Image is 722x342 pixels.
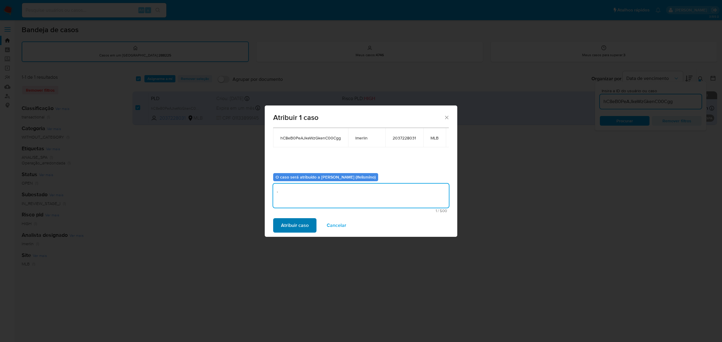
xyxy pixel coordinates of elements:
[444,115,449,120] button: Fechar a janela
[265,105,457,237] div: assign-modal
[276,174,376,180] b: O caso será atribuído a [PERSON_NAME] (lfelismino)
[273,218,316,233] button: Atribuir caso
[319,218,354,233] button: Cancelar
[281,219,309,232] span: Atribuir caso
[327,219,346,232] span: Cancelar
[275,209,447,213] span: Máximo de 500 caracteres
[280,135,341,141] span: hC8eB0PeAJkeWzGkenC00Cgg
[273,114,444,121] span: Atribuir 1 caso
[393,135,416,141] span: 2037228031
[355,135,378,141] span: lmerlin
[430,135,439,141] span: MLB
[273,184,449,208] textarea: .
